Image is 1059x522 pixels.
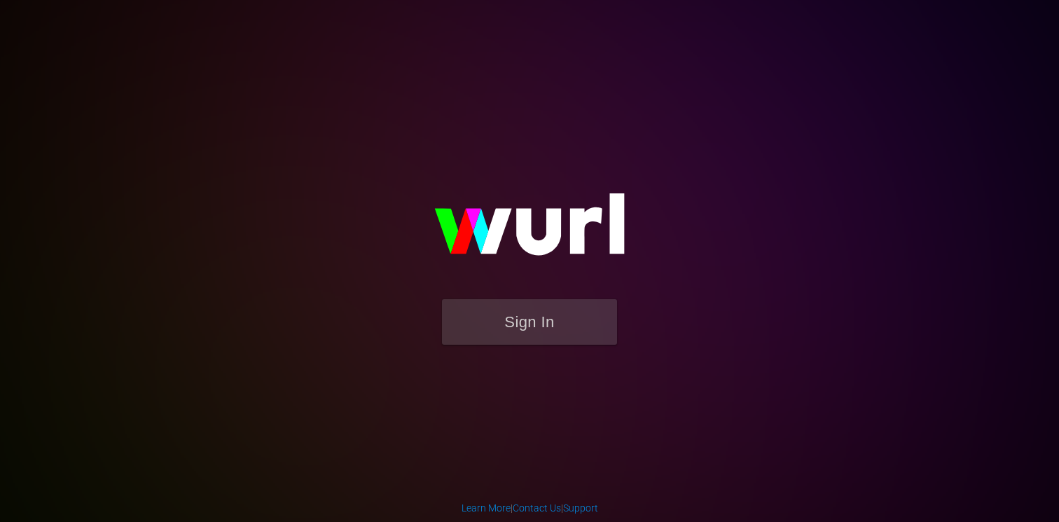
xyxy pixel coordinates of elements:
[442,299,617,345] button: Sign In
[513,502,561,514] a: Contact Us
[563,502,598,514] a: Support
[462,502,511,514] a: Learn More
[462,501,598,515] div: | |
[389,163,670,299] img: wurl-logo-on-black-223613ac3d8ba8fe6dc639794a292ebdb59501304c7dfd60c99c58986ef67473.svg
